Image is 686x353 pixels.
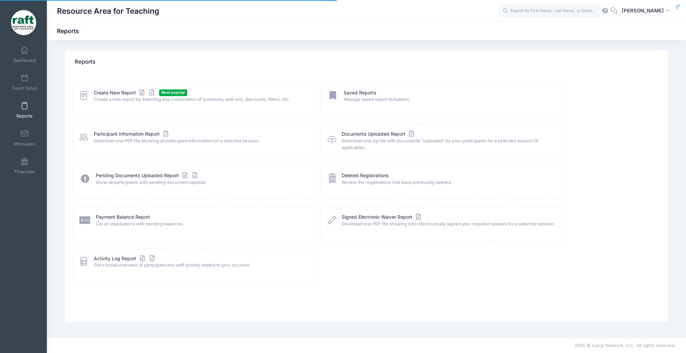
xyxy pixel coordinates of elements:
[159,89,187,96] span: Most popular
[16,113,32,119] span: Reports
[11,10,36,35] img: Resource Area for Teaching
[342,131,415,138] a: Documents Uploaded Report
[94,262,310,269] span: Get a broad overview of participant and staff activity related to your account.
[94,255,156,262] a: Activity Log Report
[622,7,664,14] span: [PERSON_NAME]
[57,3,159,19] h1: Resource Area for Teaching
[574,343,676,348] span: 2025 © Camp Network, LLC. All rights reserved.
[342,138,557,151] span: Download one zip file with documents "uploaded" by your participants for a selected session (if a...
[9,71,41,94] a: Event Setup
[9,43,41,66] a: Dashboard
[94,96,310,103] span: Create a new report by selecting any combination of questions, add-ons, discounts, filters, etc.
[9,154,41,178] a: Financials
[9,126,41,150] a: Messages
[9,98,41,122] a: Reports
[96,214,150,221] a: Payment Balance Report
[14,141,35,147] span: Messages
[342,172,389,179] a: Deleted Registrations
[96,179,310,186] span: Show all participants with pending document uploads
[94,138,310,144] span: Download one PDF file showing all participant information for a selected session.
[96,221,310,227] span: List all registrations with pending balances.
[342,221,557,227] span: Download one PDF file showing who electronically signed your required waivers for a selected sess...
[344,89,376,96] a: Saved Reports
[344,96,557,103] span: Manage saved report templates.
[12,85,37,91] span: Event Setup
[499,4,599,18] input: Search by First Name, Last Name, or Email...
[14,169,35,174] span: Financials
[96,172,199,179] a: Pending Documents Uploaded Report
[342,214,422,221] a: Signed Electronic Waiver Report
[342,179,557,186] span: Review the registrations that were previously deleted.
[13,58,36,63] span: Dashboard
[57,27,85,34] h1: Reports
[75,53,95,72] h4: Reports
[617,3,676,19] button: [PERSON_NAME]
[94,89,156,96] a: Create New Report
[94,131,170,138] a: Participant Information Report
